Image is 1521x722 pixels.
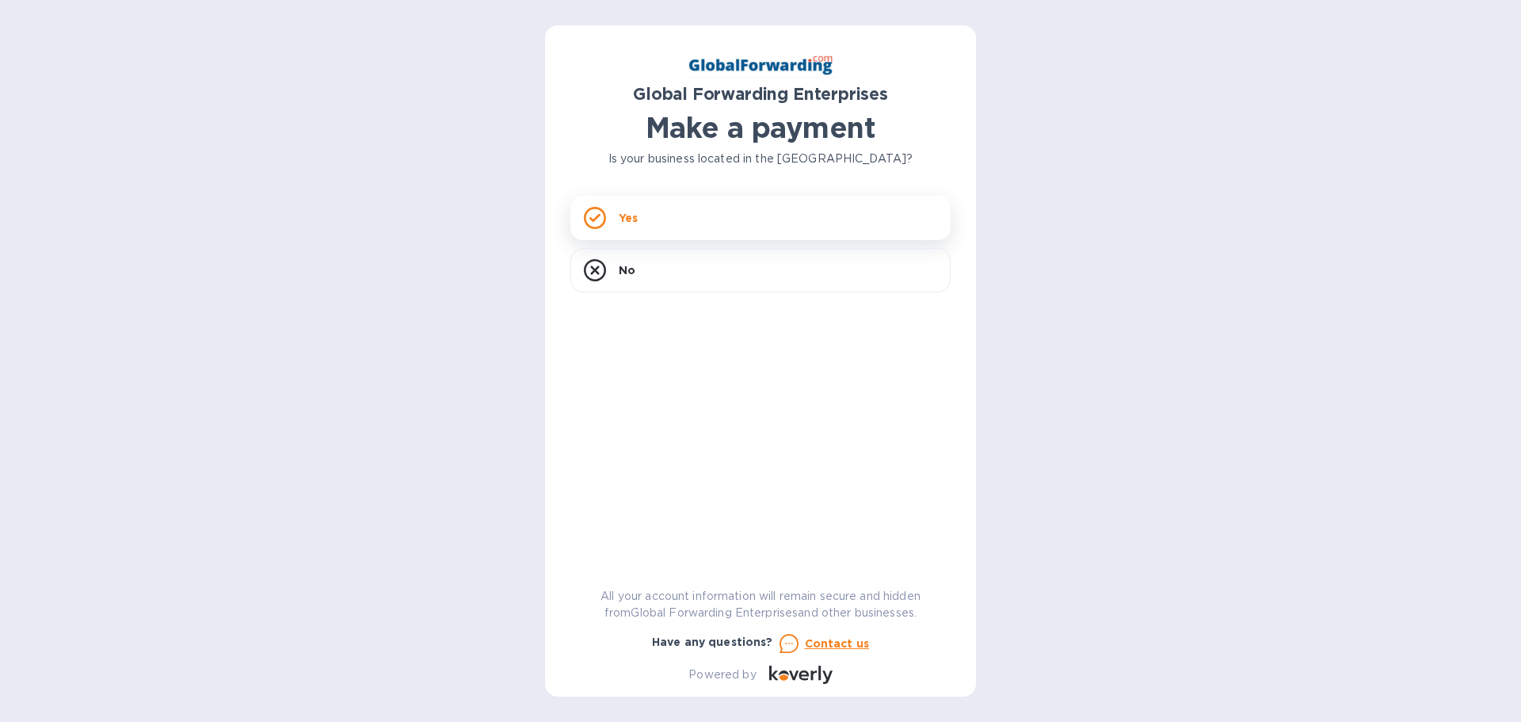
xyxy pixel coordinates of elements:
[619,210,638,226] p: Yes
[633,84,888,104] b: Global Forwarding Enterprises
[619,262,635,278] p: No
[570,111,951,144] h1: Make a payment
[805,637,870,650] u: Contact us
[570,151,951,167] p: Is your business located in the [GEOGRAPHIC_DATA]?
[688,667,756,683] p: Powered by
[570,588,951,621] p: All your account information will remain secure and hidden from Global Forwarding Enterprises and...
[652,636,773,648] b: Have any questions?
